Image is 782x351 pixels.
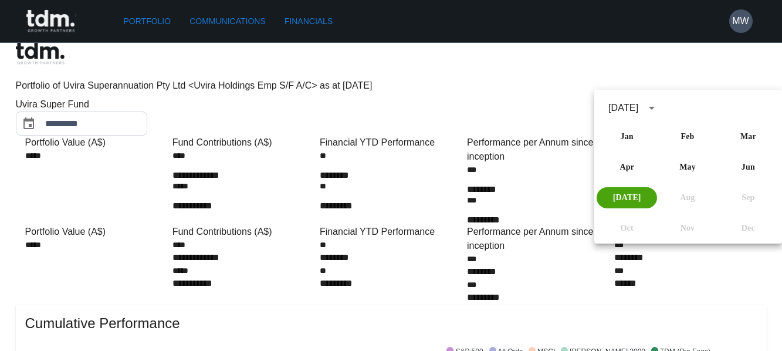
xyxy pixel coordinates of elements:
button: Jan [597,126,657,147]
button: [DATE] [597,187,657,208]
div: Uvira Super Fund [16,97,192,112]
button: Jun [718,157,778,178]
h6: MW [732,14,749,28]
button: May [657,157,717,178]
a: Communications [185,11,270,32]
button: MW [729,9,753,33]
p: Portfolio of Uvira Superannuation Pty Ltd <Uvira Holdings Emp S/F A/C> as at [DATE] [16,79,767,93]
div: Financial YTD Performance [320,136,462,150]
div: Portfolio Value (A$) [25,136,168,150]
div: Portfolio Value (A$) [25,225,168,239]
div: [DATE] [608,101,638,115]
a: Portfolio [119,11,176,32]
button: Apr [597,157,657,178]
div: Fund Contributions (A$) [172,136,315,150]
a: Financials [280,11,337,32]
div: Financial YTD Performance [320,225,462,239]
button: Choose date, selected date is Jul 31, 2025 [17,112,40,136]
div: Performance per Annum since inception [467,136,610,164]
div: Performance per Annum since inception [467,225,610,253]
button: Mar [718,126,778,147]
button: Feb [657,126,717,147]
span: Cumulative Performance [25,314,757,333]
div: Fund Contributions (A$) [172,225,315,239]
button: calendar view is open, switch to year view [642,98,662,118]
